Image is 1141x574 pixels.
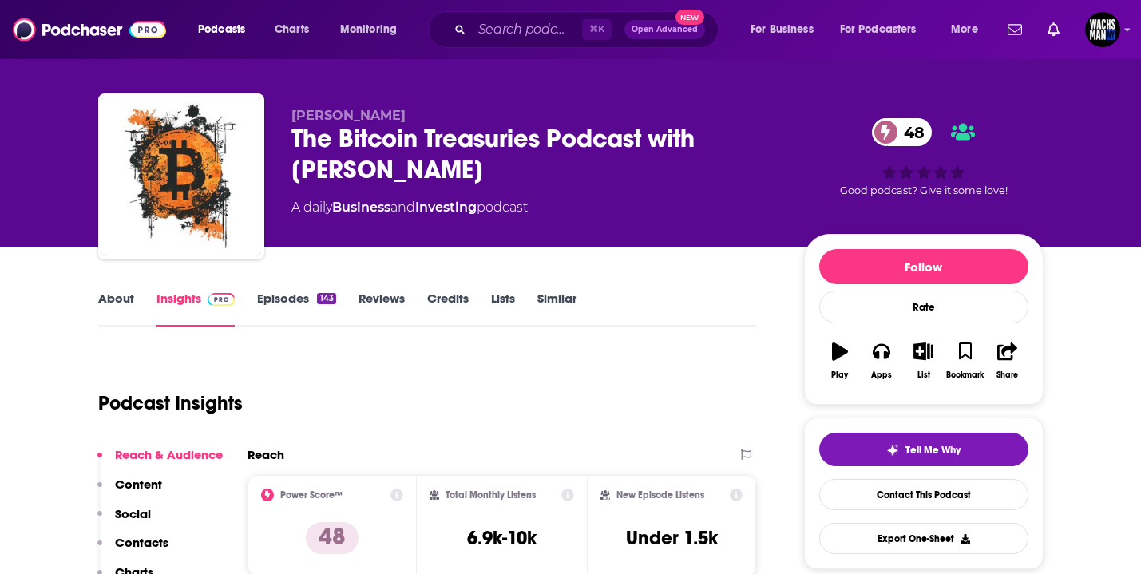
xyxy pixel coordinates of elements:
button: Play [819,332,861,390]
input: Search podcasts, credits, & more... [472,17,582,42]
span: More [951,18,978,41]
button: Social [97,506,151,536]
button: open menu [739,17,834,42]
span: Charts [275,18,309,41]
button: open menu [329,17,418,42]
div: List [917,370,930,380]
a: Show notifications dropdown [1001,16,1028,43]
span: [PERSON_NAME] [291,108,406,123]
button: Show profile menu [1085,12,1120,47]
img: The Bitcoin Treasuries Podcast with Tim Kotzman [101,97,261,256]
button: Share [986,332,1028,390]
button: List [902,332,944,390]
h1: Podcast Insights [98,391,243,415]
div: Search podcasts, credits, & more... [443,11,734,48]
a: Similar [537,291,576,327]
h2: Power Score™ [280,489,343,501]
img: Podchaser Pro [208,293,236,306]
button: Reach & Audience [97,447,223,477]
p: Reach & Audience [115,447,223,462]
a: About [98,291,134,327]
button: Open AdvancedNew [624,20,705,39]
p: Contacts [115,535,168,550]
a: Charts [264,17,319,42]
a: Reviews [359,291,405,327]
div: A daily podcast [291,198,528,217]
button: open menu [187,17,266,42]
button: open menu [830,17,940,42]
h2: Total Monthly Listens [446,489,536,501]
div: Play [831,370,848,380]
button: Follow [819,249,1028,284]
a: Lists [491,291,515,327]
h2: Reach [248,447,284,462]
button: tell me why sparkleTell Me Why [819,433,1028,466]
a: Episodes143 [257,291,335,327]
h3: Under 1.5k [626,526,718,550]
div: Apps [871,370,892,380]
img: tell me why sparkle [886,444,899,457]
p: Content [115,477,162,492]
div: 143 [317,293,335,304]
img: Podchaser - Follow, Share and Rate Podcasts [13,14,166,45]
button: Contacts [97,535,168,564]
h2: New Episode Listens [616,489,704,501]
span: Tell Me Why [905,444,961,457]
button: Export One-Sheet [819,523,1028,554]
a: 48 [872,118,933,146]
span: and [390,200,415,215]
a: InsightsPodchaser Pro [156,291,236,327]
button: Bookmark [945,332,986,390]
span: 48 [888,118,933,146]
button: Content [97,477,162,506]
span: Podcasts [198,18,245,41]
span: Monitoring [340,18,397,41]
button: Apps [861,332,902,390]
span: Good podcast? Give it some love! [840,184,1008,196]
span: Logged in as WachsmanNY [1085,12,1120,47]
div: Bookmark [946,370,984,380]
div: 48Good podcast? Give it some love! [804,108,1044,207]
a: Business [332,200,390,215]
img: User Profile [1085,12,1120,47]
a: Credits [427,291,469,327]
a: Show notifications dropdown [1041,16,1066,43]
span: For Podcasters [840,18,917,41]
span: Open Advanced [632,26,698,34]
a: Contact This Podcast [819,479,1028,510]
p: 48 [306,522,359,554]
span: New [675,10,704,25]
span: For Business [751,18,814,41]
a: Investing [415,200,477,215]
div: Share [996,370,1018,380]
div: Rate [819,291,1028,323]
h3: 6.9k-10k [467,526,537,550]
span: ⌘ K [582,19,612,40]
p: Social [115,506,151,521]
button: open menu [940,17,998,42]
